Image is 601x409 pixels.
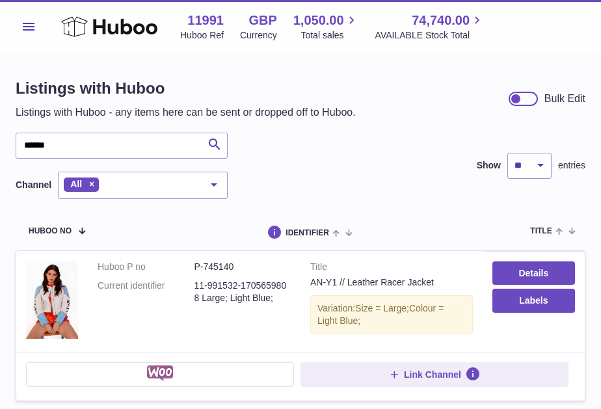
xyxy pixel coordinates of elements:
img: AN-Y1 // Leather Racer Jacket [26,261,78,339]
div: Variation: [310,295,473,334]
div: AN-Y1 // Leather Racer Jacket [310,276,473,289]
span: entries [558,159,585,172]
label: Channel [16,179,51,191]
div: Huboo Ref [180,29,224,42]
h1: Listings with Huboo [16,78,356,99]
label: Show [477,159,501,172]
div: Currency [240,29,277,42]
span: title [530,227,552,235]
dd: P-745140 [194,261,291,273]
span: 1,050.00 [293,12,344,29]
span: AVAILABLE Stock Total [375,29,485,42]
dt: Current identifier [98,280,194,304]
img: woocommerce-small.png [147,365,174,381]
strong: 11991 [187,12,224,29]
span: identifier [286,229,329,237]
a: 74,740.00 AVAILABLE Stock Total [375,12,485,42]
span: Size = Large; [355,303,409,313]
button: Link Channel [300,362,568,387]
a: Details [492,261,575,285]
span: Total sales [300,29,358,42]
span: Link Channel [404,369,461,380]
dd: 11-991532-1705659808 Large; Light Blue; [194,280,291,304]
div: Bulk Edit [544,92,585,106]
dt: Huboo P no [98,261,194,273]
button: Labels [492,289,575,312]
span: All [70,179,82,189]
span: 74,740.00 [412,12,470,29]
p: Listings with Huboo - any items here can be sent or dropped off to Huboo. [16,105,356,120]
strong: Title [310,261,473,276]
a: 1,050.00 Total sales [293,12,359,42]
span: Colour = Light Blue; [317,303,444,326]
strong: GBP [248,12,276,29]
span: Huboo no [29,227,72,235]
